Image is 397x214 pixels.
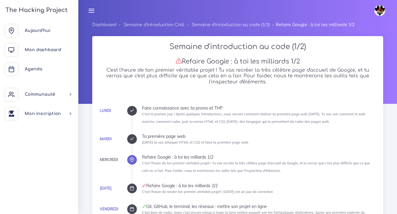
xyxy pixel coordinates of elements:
small: C'est l'heure de rendre ton premier véritable projet ! [DATE] est un jour de correction [142,190,273,194]
img: avatar [374,5,385,16]
li: Refaire Google : à toi les milliards 1/2 [270,21,354,29]
span: Aujourd'hui [25,28,50,33]
div: Refaire Google : à toi les milliards 1/2 [142,155,377,159]
a: Semaine d'introduction au code (1/2) [192,23,270,27]
h3: Refaire Google : à toi les milliards 1/2 [99,57,377,65]
small: C'est le premier jour ! Après quelques introductions, nous verront comment réaliser ta première p... [142,112,365,124]
div: Ta première page web [142,134,377,138]
a: Dashboard [92,23,116,27]
a: Mardi [100,137,112,141]
span: Agenda [25,67,42,71]
a: Lundi [100,108,111,113]
a: Semaine d'introduction Chill [124,23,184,27]
small: [DATE] tu vas attaquer HTML et CSS et faire ta première page web. [142,140,249,144]
div: Faire connaissance avec ta promo et THP [142,106,377,110]
a: Vendredi [100,207,118,211]
div: Git, GitHub, le terminal, les réseaux : mettre son projet en ligne [142,204,377,209]
h2: Semaine d'introduction au code (1/2) [99,42,377,51]
a: [DATE] [100,186,112,191]
span: Communauté [25,92,55,97]
small: C'est l'heure de ton premier véritable projet ! Tu vas recréer la très célèbre page d'accueil de ... [142,161,370,173]
h3: The Hacking Project [4,7,68,14]
h5: C'est l'heure de ton premier véritable projet ! Tu vas recréer la très célèbre page d'accueil de ... [99,67,377,85]
span: Mon inscription [25,111,61,116]
div: Mercredi [100,157,118,163]
div: Refaire Google : à toi les milliards 2/2 [142,184,377,188]
span: Mon dashboard [25,48,61,52]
